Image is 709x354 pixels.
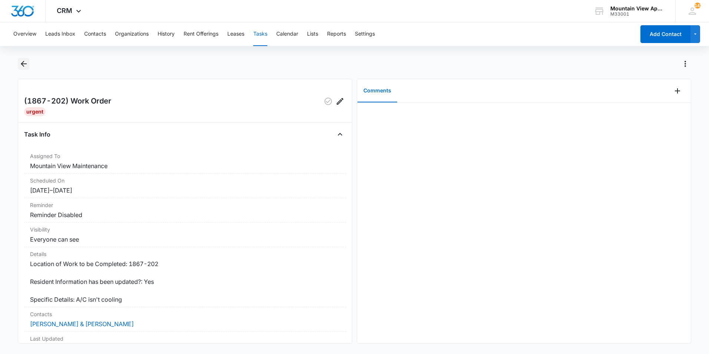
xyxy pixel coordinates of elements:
div: DetailsLocation of Work to be Completed: 1867-202 Resident Information has been updated?: Yes Spe... [24,247,346,307]
button: Close [334,128,346,140]
button: Add Contact [640,25,690,43]
dt: Reminder [30,201,340,209]
button: Leads Inbox [45,22,75,46]
button: Lists [307,22,318,46]
button: Reports [327,22,346,46]
dd: Mountain View Maintenance [30,161,340,170]
button: Rent Offerings [184,22,218,46]
dt: Visibility [30,226,340,233]
button: Tasks [253,22,267,46]
button: History [158,22,175,46]
div: Contacts[PERSON_NAME] & [PERSON_NAME] [24,307,346,332]
button: Back [18,58,29,70]
dt: Contacts [30,310,340,318]
h2: (1867-202) Work Order [24,95,111,107]
div: ReminderReminder Disabled [24,198,346,223]
dt: Scheduled On [30,177,340,184]
span: 142 [695,3,700,9]
dd: Location of Work to be Completed: 1867-202 Resident Information has been updated?: Yes Specific D... [30,259,340,304]
button: Add Comment [672,85,683,97]
button: Settings [355,22,375,46]
div: Urgent [24,107,46,116]
dt: Assigned To [30,152,340,160]
div: account id [610,12,665,17]
button: Actions [679,58,691,70]
dd: Reminder Disabled [30,210,340,219]
div: account name [610,6,665,12]
button: Edit [334,95,346,107]
a: [PERSON_NAME] & [PERSON_NAME] [30,320,134,328]
button: Comments [357,79,397,102]
button: Contacts [84,22,106,46]
button: Leases [227,22,244,46]
dd: [DATE] – [DATE] [30,186,340,195]
button: Overview [13,22,36,46]
span: CRM [57,7,72,14]
button: Organizations [115,22,149,46]
h4: Task Info [24,130,50,139]
div: VisibilityEveryone can see [24,223,346,247]
dt: Last Updated [30,335,340,342]
div: Scheduled On[DATE]–[DATE] [24,174,346,198]
button: Calendar [276,22,298,46]
div: notifications count [695,3,700,9]
div: Assigned ToMountain View Maintenance [24,149,346,174]
dd: Everyone can see [30,235,340,244]
dt: Details [30,250,340,258]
